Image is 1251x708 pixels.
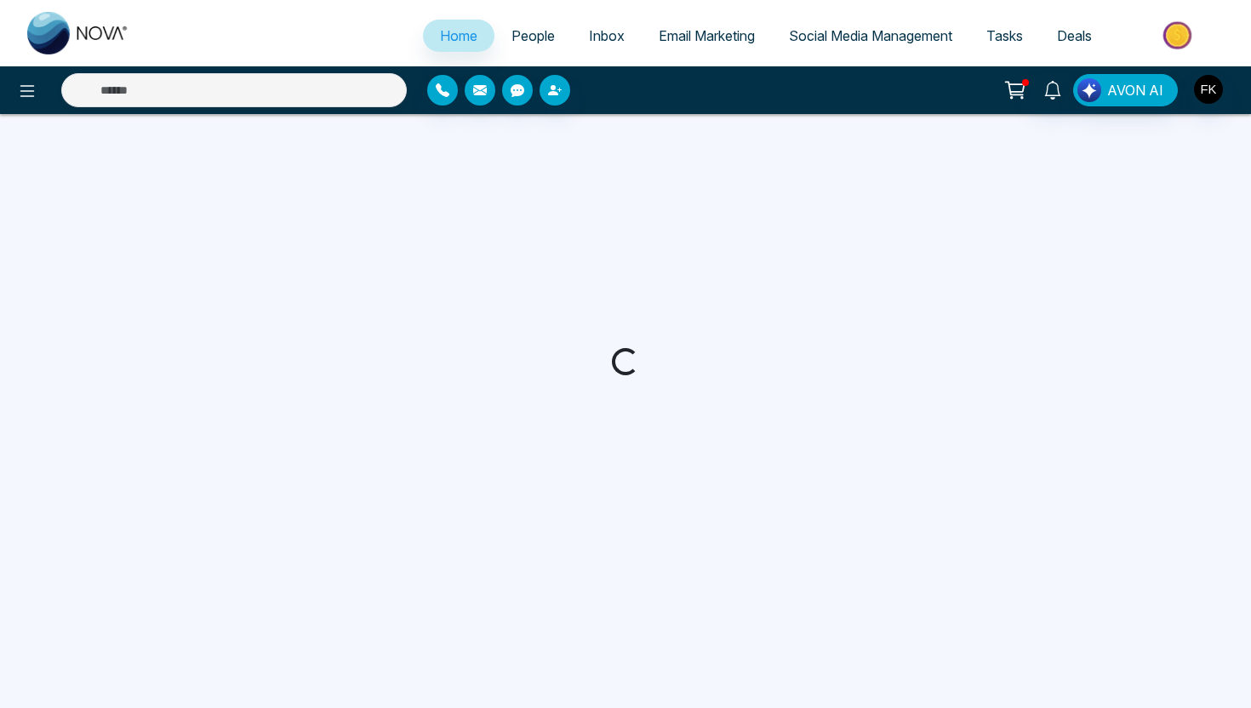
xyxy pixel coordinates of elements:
span: Social Media Management [789,27,952,44]
button: AVON AI [1073,74,1178,106]
span: People [511,27,555,44]
a: Email Marketing [642,20,772,52]
span: Home [440,27,477,44]
span: AVON AI [1107,80,1163,100]
a: People [494,20,572,52]
span: Email Marketing [659,27,755,44]
a: Home [423,20,494,52]
a: Inbox [572,20,642,52]
a: Tasks [969,20,1040,52]
a: Social Media Management [772,20,969,52]
span: Tasks [986,27,1023,44]
img: Nova CRM Logo [27,12,129,54]
img: Lead Flow [1077,78,1101,102]
img: User Avatar [1194,75,1223,104]
span: Inbox [589,27,625,44]
span: Deals [1057,27,1092,44]
img: Market-place.gif [1117,16,1241,54]
a: Deals [1040,20,1109,52]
